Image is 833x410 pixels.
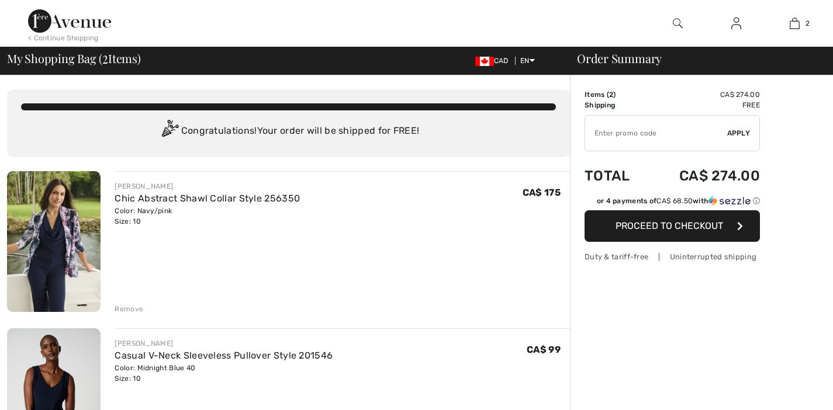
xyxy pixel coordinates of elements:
a: 2 [766,16,823,30]
img: search the website [673,16,683,30]
img: My Bag [790,16,800,30]
div: Color: Midnight Blue 40 Size: 10 [115,363,333,384]
span: CA$ 99 [527,344,561,355]
a: Casual V-Neck Sleeveless Pullover Style 201546 [115,350,333,361]
span: 2 [102,50,108,65]
span: CAD [475,57,513,65]
img: Sezzle [708,196,751,206]
div: or 4 payments ofCA$ 68.50withSezzle Click to learn more about Sezzle [585,196,760,210]
a: Sign In [722,16,751,31]
img: My Info [731,16,741,30]
img: 1ère Avenue [28,9,111,33]
span: Proceed to Checkout [616,220,723,231]
td: Items ( ) [585,89,648,100]
input: Promo code [585,116,727,151]
div: Color: Navy/pink Size: 10 [115,206,300,227]
span: My Shopping Bag ( Items) [7,53,141,64]
span: 2 [806,18,810,29]
div: Remove [115,304,143,314]
td: Total [585,156,648,196]
div: Order Summary [563,53,826,64]
div: Congratulations! Your order will be shipped for FREE! [21,120,556,143]
span: CA$ 175 [523,187,561,198]
div: < Continue Shopping [28,33,99,43]
a: Chic Abstract Shawl Collar Style 256350 [115,193,300,204]
img: Canadian Dollar [475,57,494,66]
td: CA$ 274.00 [648,156,760,196]
div: [PERSON_NAME] [115,181,300,192]
span: 2 [609,91,613,99]
span: Apply [727,128,751,138]
td: CA$ 274.00 [648,89,760,100]
td: Free [648,100,760,110]
span: EN [520,57,535,65]
div: [PERSON_NAME] [115,338,333,349]
img: Congratulation2.svg [158,120,181,143]
td: Shipping [585,100,648,110]
button: Proceed to Checkout [585,210,760,242]
div: or 4 payments of with [597,196,760,206]
span: CA$ 68.50 [656,197,693,205]
img: Chic Abstract Shawl Collar Style 256350 [7,171,101,312]
div: Duty & tariff-free | Uninterrupted shipping [585,251,760,262]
